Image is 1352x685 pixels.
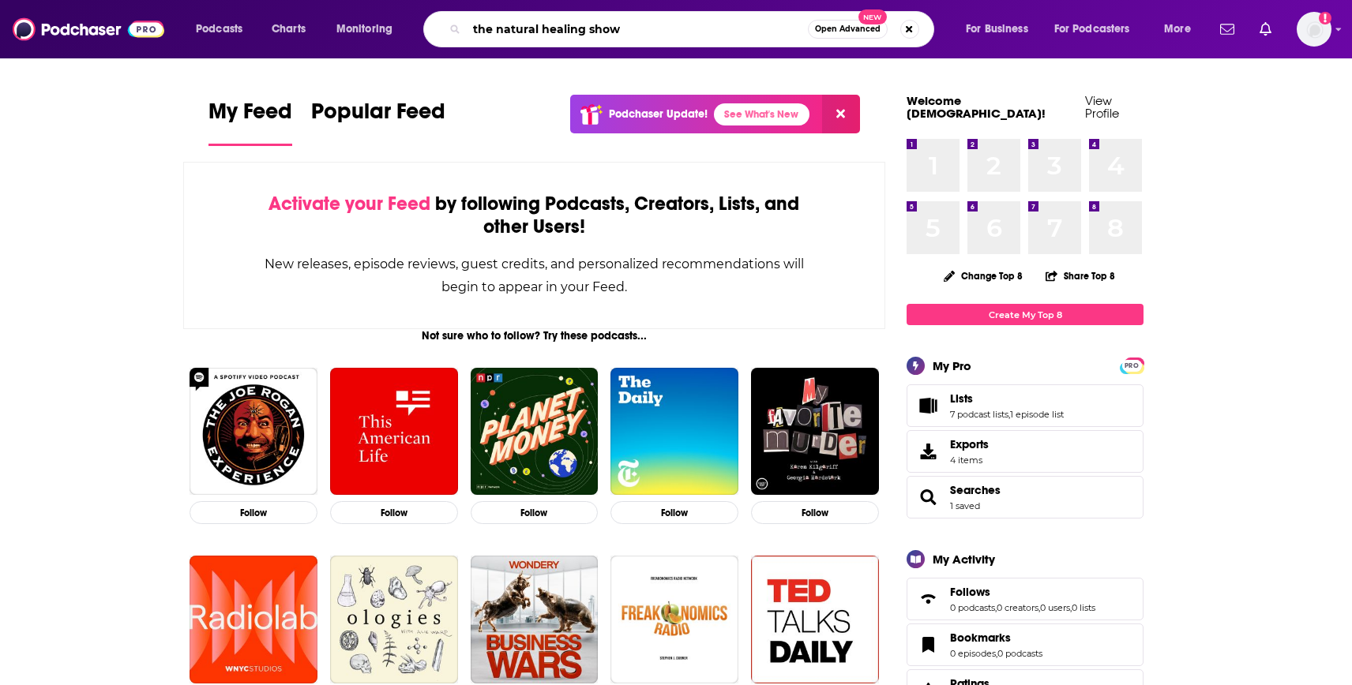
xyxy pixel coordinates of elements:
[1153,17,1211,42] button: open menu
[190,501,317,524] button: Follow
[263,253,806,298] div: New releases, episode reviews, guest credits, and personalized recommendations will begin to appe...
[1072,602,1095,613] a: 0 lists
[907,578,1144,620] span: Follows
[751,368,879,496] img: My Favorite Murder with Karen Kilgariff and Georgia Hardstark
[907,304,1144,325] a: Create My Top 8
[912,588,944,610] a: Follows
[261,17,315,42] a: Charts
[995,602,997,613] span: ,
[336,18,392,40] span: Monitoring
[950,631,1011,645] span: Bookmarks
[208,98,292,146] a: My Feed
[1122,360,1141,372] span: PRO
[808,20,888,39] button: Open AdvancedNew
[471,368,599,496] img: Planet Money
[907,384,1144,427] span: Lists
[1297,12,1331,47] button: Show profile menu
[467,17,808,42] input: Search podcasts, credits, & more...
[1038,602,1040,613] span: ,
[955,17,1048,42] button: open menu
[185,17,263,42] button: open menu
[997,648,1042,659] a: 0 podcasts
[190,556,317,683] img: Radiolab
[269,192,430,215] span: Activate your Feed
[912,486,944,508] a: Searches
[858,9,887,24] span: New
[1297,12,1331,47] img: User Profile
[610,501,738,524] button: Follow
[950,437,989,451] span: Exports
[438,11,949,47] div: Search podcasts, credits, & more...
[330,556,458,683] img: Ologies with Alie Ward
[330,368,458,496] img: This American Life
[950,500,980,511] a: 1 saved
[1319,12,1331,24] svg: Add a profile image
[966,18,1028,40] span: For Business
[272,18,306,40] span: Charts
[933,552,995,567] div: My Activity
[1040,602,1070,613] a: 0 users
[1008,409,1010,420] span: ,
[950,409,1008,420] a: 7 podcast lists
[325,17,413,42] button: open menu
[1085,93,1119,121] a: View Profile
[912,440,944,462] span: Exports
[1010,409,1064,420] a: 1 episode list
[907,623,1144,666] span: Bookmarks
[950,391,1064,406] a: Lists
[996,648,997,659] span: ,
[950,648,996,659] a: 0 episodes
[183,329,885,342] div: Not sure who to follow? Try these podcasts...
[997,602,1038,613] a: 0 creators
[190,368,317,496] img: The Joe Rogan Experience
[330,501,458,524] button: Follow
[950,631,1042,645] a: Bookmarks
[751,501,879,524] button: Follow
[912,634,944,656] a: Bookmarks
[263,193,806,238] div: by following Podcasts, Creators, Lists, and other Users!
[1164,18,1191,40] span: More
[950,585,1095,599] a: Follows
[907,430,1144,473] a: Exports
[1054,18,1130,40] span: For Podcasters
[907,93,1046,121] a: Welcome [DEMOGRAPHIC_DATA]!
[1253,16,1278,43] a: Show notifications dropdown
[1122,359,1141,371] a: PRO
[1045,260,1116,291] button: Share Top 8
[1070,602,1072,613] span: ,
[934,266,1032,286] button: Change Top 8
[471,501,599,524] button: Follow
[912,395,944,417] a: Lists
[610,556,738,683] img: Freakonomics Radio
[950,483,1001,497] a: Searches
[311,98,445,134] span: Popular Feed
[1214,16,1241,43] a: Show notifications dropdown
[907,476,1144,518] span: Searches
[714,103,809,125] a: See What's New
[610,368,738,496] img: The Daily
[196,18,242,40] span: Podcasts
[751,556,879,683] a: TED Talks Daily
[950,585,990,599] span: Follows
[609,107,708,121] p: Podchaser Update!
[950,391,973,406] span: Lists
[13,14,164,44] a: Podchaser - Follow, Share and Rate Podcasts
[950,602,995,613] a: 0 podcasts
[933,358,971,373] div: My Pro
[1044,17,1153,42] button: open menu
[1297,12,1331,47] span: Logged in as BogaardsPR
[311,98,445,146] a: Popular Feed
[471,556,599,683] img: Business Wars
[208,98,292,134] span: My Feed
